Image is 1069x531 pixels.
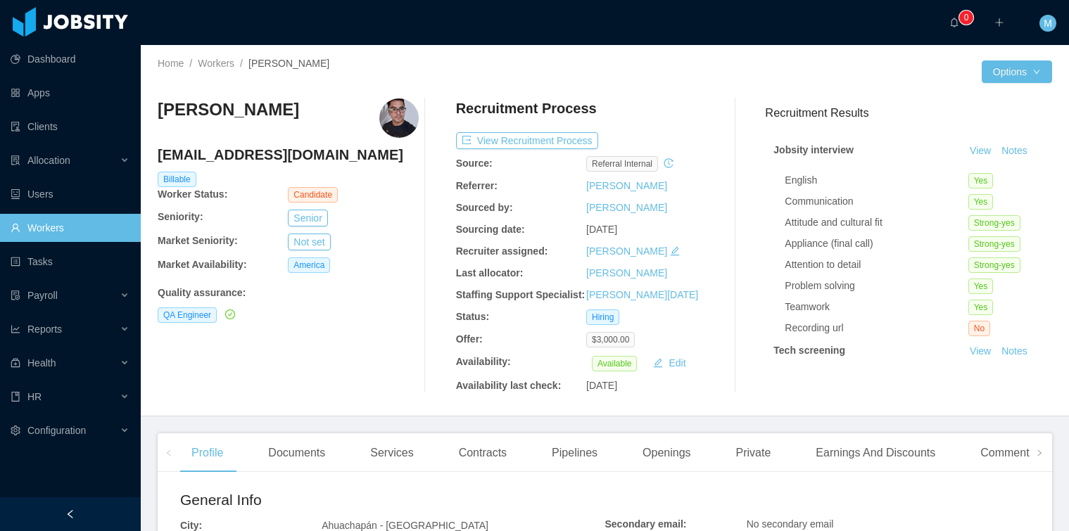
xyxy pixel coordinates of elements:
[968,194,994,210] span: Yes
[225,309,235,319] i: icon: check-circle
[456,202,513,213] b: Sourced by:
[288,210,327,226] button: Senior
[456,224,525,235] b: Sourcing date:
[773,144,854,155] strong: Jobsity interview
[222,309,235,320] a: icon: check-circle
[969,433,1046,473] div: Comments
[11,248,129,276] a: icon: profileTasks
[27,324,62,335] span: Reports
[11,155,20,165] i: icon: solution
[968,321,990,336] span: No
[158,211,203,222] b: Seniority:
[456,333,483,345] b: Offer:
[288,257,330,273] span: America
[785,215,968,230] div: Attitude and cultural fit
[968,279,994,294] span: Yes
[664,158,673,168] i: icon: history
[180,433,234,473] div: Profile
[27,290,58,301] span: Payroll
[11,392,20,402] i: icon: book
[456,289,586,300] b: Staffing Support Specialist:
[968,215,1020,231] span: Strong-yes
[968,173,994,188] span: Yes
[785,279,968,293] div: Problem solving
[959,11,973,25] sup: 0
[747,518,834,530] span: No secondary email
[785,321,968,335] div: Recording url
[456,311,489,322] b: Status:
[11,113,129,141] a: icon: auditClients
[11,214,129,242] a: icon: userWorkers
[586,202,667,213] a: [PERSON_NAME]
[647,354,691,371] button: icon: editEdit
[448,433,518,473] div: Contracts
[180,489,605,511] h2: General Info
[158,188,227,200] b: Worker Status:
[158,235,238,246] b: Market Seniority:
[785,257,968,272] div: Attention to detail
[180,520,202,531] b: City:
[773,345,845,356] strong: Tech screening
[257,433,336,473] div: Documents
[586,332,635,347] span: $3,000.00
[11,290,20,300] i: icon: file-protect
[456,267,524,279] b: Last allocator:
[27,425,86,436] span: Configuration
[189,58,192,69] span: /
[456,356,511,367] b: Availability:
[804,433,947,473] div: Earnings And Discounts
[586,267,667,279] a: [PERSON_NAME]
[158,287,246,298] b: Quality assurance :
[456,380,562,391] b: Availability last check:
[631,433,702,473] div: Openings
[785,173,968,188] div: English
[27,357,56,369] span: Health
[288,187,338,203] span: Candidate
[605,518,687,530] b: Secondary email:
[949,18,959,27] i: icon: bell
[158,58,184,69] a: Home
[456,180,498,191] b: Referrer:
[968,300,994,315] span: Yes
[785,194,968,209] div: Communication
[359,433,424,473] div: Services
[11,324,20,334] i: icon: line-chart
[11,45,129,73] a: icon: pie-chartDashboard
[968,257,1020,273] span: Strong-yes
[322,520,488,531] span: Ahuachapán - [GEOGRAPHIC_DATA]
[456,132,598,149] button: icon: exportView Recruitment Process
[27,391,42,402] span: HR
[586,289,698,300] a: [PERSON_NAME][DATE]
[982,60,1052,83] button: Optionsicon: down
[994,18,1004,27] i: icon: plus
[456,245,548,257] b: Recruiter assigned:
[996,143,1033,160] button: Notes
[965,345,996,357] a: View
[379,98,419,138] img: efdd5ab1-4331-4fd5-bf3e-0b9861965a3c_664ce696cc4e4-400w.png
[158,145,419,165] h4: [EMAIL_ADDRESS][DOMAIN_NAME]
[725,433,783,473] div: Private
[586,224,617,235] span: [DATE]
[158,98,299,121] h3: [PERSON_NAME]
[240,58,243,69] span: /
[1036,449,1043,456] i: icon: right
[27,155,70,166] span: Allocation
[586,180,667,191] a: [PERSON_NAME]
[11,180,129,208] a: icon: robotUsers
[198,58,234,69] a: Workers
[785,236,968,251] div: Appliance (final call)
[158,172,196,187] span: Billable
[996,343,1033,360] button: Notes
[158,259,247,270] b: Market Availability:
[456,158,493,169] b: Source:
[158,307,217,323] span: QA Engineer
[11,426,20,435] i: icon: setting
[765,104,1052,122] h3: Recruitment Results
[456,135,598,146] a: icon: exportView Recruitment Process
[11,79,129,107] a: icon: appstoreApps
[586,380,617,391] span: [DATE]
[165,449,172,456] i: icon: left
[586,309,619,325] span: Hiring
[1044,15,1052,32] span: M
[11,358,20,368] i: icon: medicine-box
